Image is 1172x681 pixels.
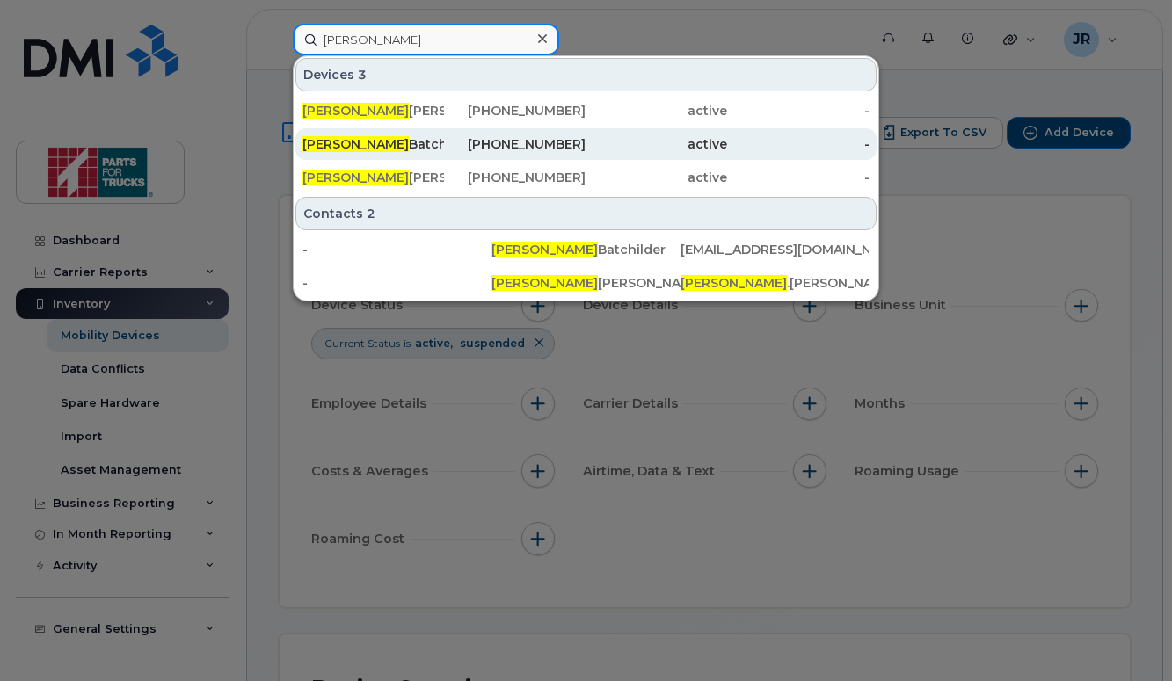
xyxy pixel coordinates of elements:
a: [PERSON_NAME][PERSON_NAME][PHONE_NUMBER]active- [295,95,877,127]
a: [PERSON_NAME][PERSON_NAME][PHONE_NUMBER]active- [295,162,877,193]
div: [PHONE_NUMBER] [444,135,586,153]
a: -[PERSON_NAME][PERSON_NAME][PERSON_NAME].[PERSON_NAME][EMAIL_ADDRESS][DOMAIN_NAME] [295,267,877,299]
div: - [727,169,869,186]
div: [PERSON_NAME] [491,274,681,292]
div: - [302,241,491,258]
a: [PERSON_NAME]Batchilder[PHONE_NUMBER]active- [295,128,877,160]
span: [PERSON_NAME] [681,275,787,291]
span: [PERSON_NAME] [491,275,598,291]
div: active [586,102,727,120]
div: .[PERSON_NAME][EMAIL_ADDRESS][DOMAIN_NAME] [681,274,870,292]
span: [PERSON_NAME] [491,242,598,257]
div: active [586,135,727,153]
div: [EMAIL_ADDRESS][DOMAIN_NAME] [681,241,870,258]
div: Batchilder [491,241,681,258]
div: [PERSON_NAME] [302,102,444,120]
div: [PHONE_NUMBER] [444,102,586,120]
div: active [586,169,727,186]
div: [PHONE_NUMBER] [444,169,586,186]
span: [PERSON_NAME] [302,103,409,119]
div: - [727,135,869,153]
div: - [727,102,869,120]
a: -[PERSON_NAME]Batchilder[EMAIL_ADDRESS][DOMAIN_NAME] [295,234,877,265]
div: Batchilder [302,135,444,153]
div: - [302,274,491,292]
span: [PERSON_NAME] [302,136,409,152]
span: 2 [367,205,375,222]
div: Devices [295,58,877,91]
span: [PERSON_NAME] [302,170,409,185]
div: Contacts [295,197,877,230]
span: 3 [358,66,367,83]
div: [PERSON_NAME] [302,169,444,186]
